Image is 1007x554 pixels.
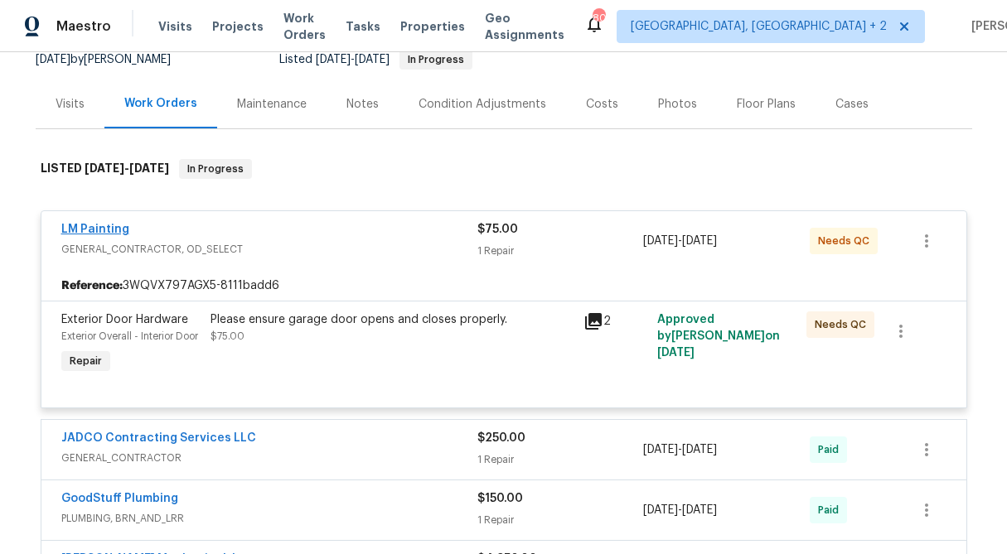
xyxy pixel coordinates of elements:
span: [DATE] [129,162,169,174]
span: - [316,54,390,65]
div: Costs [586,96,618,113]
span: - [643,233,717,249]
span: Projects [212,18,264,35]
span: - [85,162,169,174]
span: $75.00 [477,224,518,235]
div: 80 [593,10,604,26]
span: Properties [400,18,465,35]
a: GoodStuff Plumbing [61,493,178,504]
span: [DATE] [355,54,390,65]
span: Exterior Door Hardware [61,314,188,325]
div: 1 Repair [477,512,644,528]
span: [GEOGRAPHIC_DATA], [GEOGRAPHIC_DATA] + 2 [631,18,887,35]
a: LM Painting [61,224,129,235]
div: Photos [658,96,697,113]
div: 2 [583,311,648,331]
span: Paid [818,502,845,518]
span: Exterior Overall - Interior Door [61,331,198,341]
span: GENERAL_CONTRACTOR [61,450,477,466]
div: by [PERSON_NAME] [36,50,191,70]
span: Maestro [56,18,111,35]
div: Floor Plans [737,96,796,113]
span: Tasks [346,21,380,32]
b: Reference: [61,277,123,294]
span: [DATE] [85,162,124,174]
span: GENERAL_CONTRACTOR, OD_SELECT [61,241,477,258]
span: In Progress [401,55,471,65]
span: Geo Assignments [485,10,564,43]
div: LISTED [DATE]-[DATE]In Progress [36,142,972,195]
span: [DATE] [682,235,717,247]
div: Work Orders [124,95,197,112]
a: JADCO Contracting Services LLC [61,432,256,444]
span: $150.00 [477,493,523,504]
div: Cases [835,96,869,113]
span: [DATE] [316,54,351,65]
h6: LISTED [41,159,169,179]
div: 1 Repair [477,243,644,259]
span: [DATE] [682,444,717,455]
span: - [643,502,717,518]
span: [DATE] [36,54,70,65]
span: Listed [279,54,472,65]
span: Visits [158,18,192,35]
span: [DATE] [657,347,695,359]
span: In Progress [181,161,250,177]
span: Repair [63,353,109,369]
span: $75.00 [211,331,244,341]
span: Approved by [PERSON_NAME] on [657,314,780,359]
div: 3WQVX797AGX5-8111badd6 [41,271,966,301]
span: Paid [818,441,845,458]
div: Maintenance [237,96,307,113]
span: Needs QC [815,316,873,333]
span: [DATE] [643,235,678,247]
span: Work Orders [283,10,326,43]
span: PLUMBING, BRN_AND_LRR [61,510,477,527]
div: 1 Repair [477,451,644,468]
div: Visits [56,96,85,113]
div: Please ensure garage door opens and closes properly. [211,311,574,328]
span: [DATE] [682,504,717,516]
span: Needs QC [818,233,876,249]
div: Notes [346,96,379,113]
span: - [643,441,717,458]
span: [DATE] [643,444,678,455]
span: $250.00 [477,432,525,444]
span: [DATE] [643,504,678,516]
div: Condition Adjustments [419,96,546,113]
